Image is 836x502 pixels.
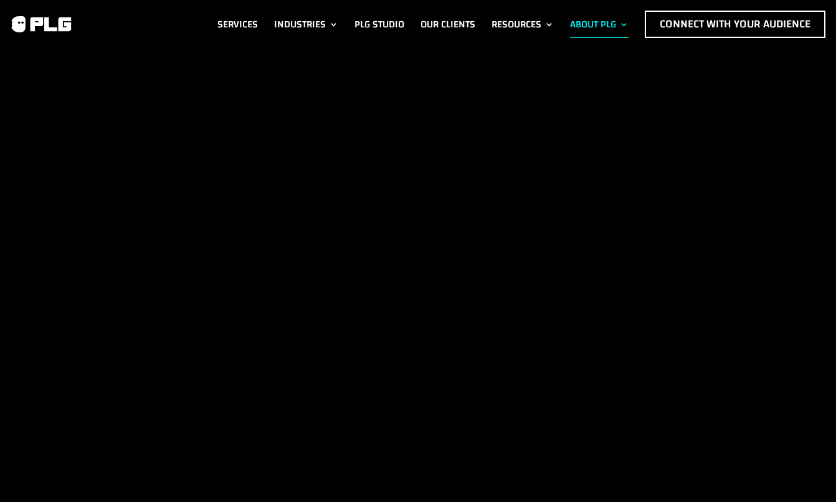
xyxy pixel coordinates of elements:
a: Connect with Your Audience [645,11,825,38]
a: Our Clients [420,11,475,38]
a: Resources [492,11,554,38]
a: About PLG [570,11,629,38]
a: Services [217,11,258,38]
a: PLG Studio [354,11,404,38]
iframe: Chat Widget [774,442,836,502]
a: Industries [274,11,338,38]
